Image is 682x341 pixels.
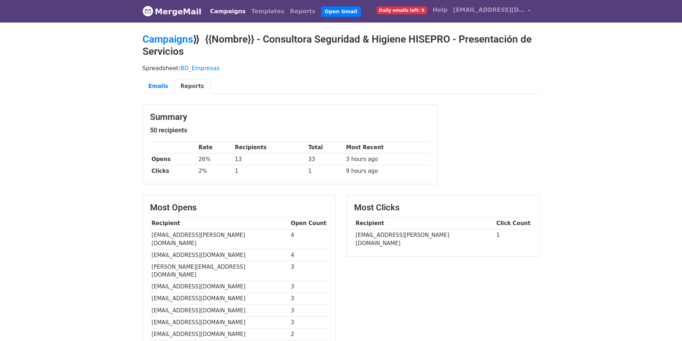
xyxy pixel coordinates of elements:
h3: Most Clicks [354,203,532,213]
a: Campaigns [142,33,193,45]
td: [EMAIL_ADDRESS][DOMAIN_NAME] [150,305,289,316]
a: Open Gmail [321,6,361,17]
span: Daily emails left: 0 [377,6,427,14]
th: Rate [197,142,233,154]
td: [EMAIL_ADDRESS][DOMAIN_NAME] [150,249,289,261]
th: Click Count [495,218,532,229]
h2: ⟫ {{Nombre}} - Consultora Seguridad & Higiene HISEPRO - Presentación de Servicios [142,33,540,57]
td: 3 hours ago [344,154,430,165]
td: 33 [306,154,344,165]
th: Clicks [150,165,197,177]
img: MergeMail logo [142,6,153,16]
td: 3 [289,305,328,316]
td: 9 hours ago [344,165,430,177]
th: Recipients [233,142,306,154]
a: Reports [287,4,318,19]
th: Recipient [150,218,289,229]
td: [EMAIL_ADDRESS][DOMAIN_NAME] [150,293,289,305]
td: [EMAIL_ADDRESS][PERSON_NAME][DOMAIN_NAME] [150,229,289,249]
h3: Most Opens [150,203,328,213]
td: 26% [197,154,233,165]
p: Spreadsheet: [142,64,540,72]
td: 3 [289,261,328,281]
td: 1 [306,165,344,177]
a: [EMAIL_ADDRESS][DOMAIN_NAME] [450,3,534,20]
a: Campaigns [207,4,248,19]
a: Reports [174,79,210,94]
th: Most Recent [344,142,430,154]
td: 13 [233,154,306,165]
a: MergeMail [142,4,202,19]
td: 3 [289,316,328,328]
td: 1 [233,165,306,177]
a: Help [430,3,450,17]
span: [EMAIL_ADDRESS][DOMAIN_NAME] [453,6,525,14]
td: 1 [495,229,532,249]
th: Total [306,142,344,154]
h3: Summary [150,112,430,122]
td: [EMAIL_ADDRESS][DOMAIN_NAME] [150,328,289,340]
a: BD_Empresas [180,65,220,72]
th: Recipient [354,218,495,229]
td: [EMAIL_ADDRESS][PERSON_NAME][DOMAIN_NAME] [354,229,495,249]
td: 3 [289,293,328,305]
a: Templates [248,4,287,19]
td: [PERSON_NAME][EMAIL_ADDRESS][DOMAIN_NAME] [150,261,289,281]
td: 3 [289,281,328,293]
td: 2 [289,328,328,340]
a: Emails [142,79,174,94]
td: [EMAIL_ADDRESS][DOMAIN_NAME] [150,316,289,328]
td: [EMAIL_ADDRESS][DOMAIN_NAME] [150,281,289,293]
th: Open Count [289,218,328,229]
td: 2% [197,165,233,177]
a: Daily emails left: 0 [374,3,430,17]
td: 4 [289,229,328,249]
td: 4 [289,249,328,261]
h5: 50 recipients [150,126,430,134]
th: Opens [150,154,197,165]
